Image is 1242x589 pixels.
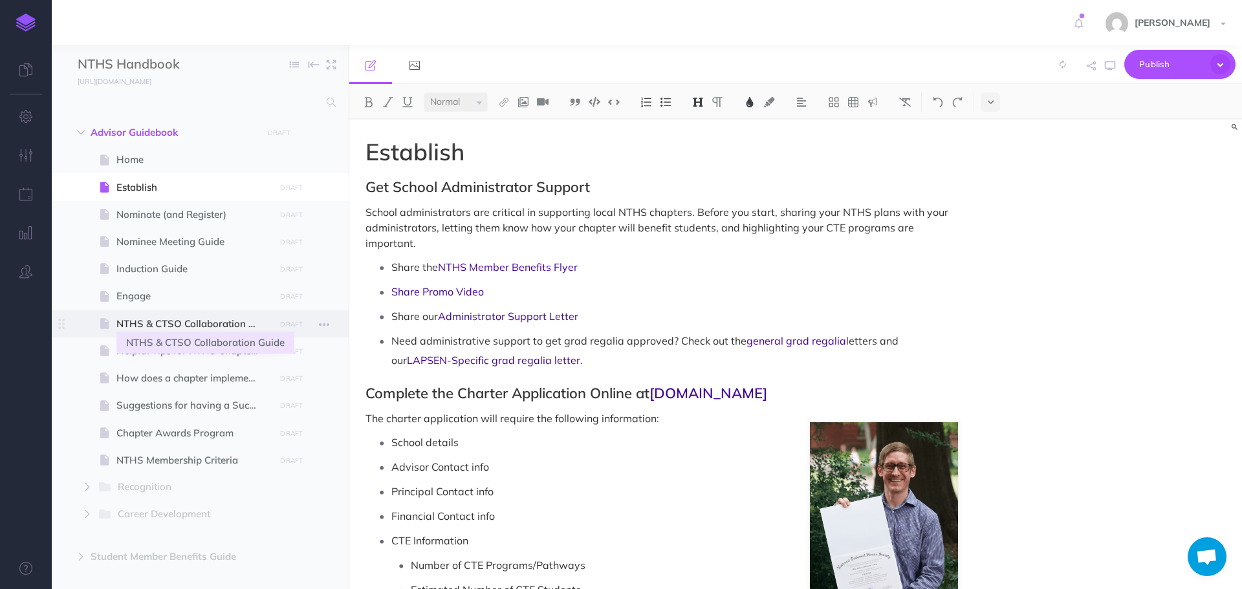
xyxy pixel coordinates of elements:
[263,125,295,140] button: DRAFT
[116,180,271,195] span: Establish
[569,97,581,107] img: Blockquote button
[438,261,578,273] a: NTHS Member Benefits Flyer
[116,425,271,441] span: Chapter Awards Program
[276,453,308,468] button: DRAFT
[391,285,484,298] a: Share Promo Video
[660,97,671,107] img: Unordered list button
[382,97,394,107] img: Italic button
[276,289,308,304] button: DRAFT
[402,97,413,107] img: Underline button
[116,343,271,359] span: Helpful Tips for NTHS Chapter Officers
[116,261,271,277] span: Induction Guide
[744,97,756,107] img: Text color button
[712,97,723,107] img: Paragraph button
[78,91,319,114] input: Search
[118,506,252,523] span: Career Development
[365,384,649,402] span: Complete the Charter Application Online at
[438,310,578,323] a: Administrator Support Letter
[280,374,303,383] small: DRAFT
[280,320,303,328] small: DRAFT
[932,97,944,107] img: Undo
[280,402,303,410] small: DRAFT
[391,436,459,449] span: School details
[589,97,600,107] img: Code block button
[363,97,375,107] img: Bold button
[280,211,303,219] small: DRAFT
[276,180,308,195] button: DRAFT
[1139,54,1204,74] span: Publish
[391,261,438,273] span: Share the
[796,97,807,107] img: Alignment dropdown menu button
[608,97,620,107] img: Inline code button
[365,137,464,166] span: Establish
[640,97,652,107] img: Ordered list button
[276,371,308,386] button: DRAFT
[52,74,164,87] a: [URL][DOMAIN_NAME]
[280,184,303,192] small: DRAFT
[116,207,271,222] span: Nominate (and Register)
[365,178,590,196] span: Get School Administrator Support
[116,316,271,332] span: NTHS & CTSO Collaboration Guide
[1128,17,1217,28] span: [PERSON_NAME]
[276,262,308,277] button: DRAFT
[1106,12,1128,35] img: e15ca27c081d2886606c458bc858b488.jpg
[692,97,704,107] img: Headings dropdown button
[517,97,529,107] img: Add image button
[746,334,846,347] a: general grad regalia
[498,97,510,107] img: Link button
[91,125,255,140] span: Advisor Guidebook
[16,14,36,32] img: logo-mark.svg
[391,460,489,473] span: Advisor Contact info
[78,77,151,86] small: [URL][DOMAIN_NAME]
[116,234,271,250] span: Nominee Meeting Guide
[407,354,580,367] a: LAPSEN-Specific grad regalia letter
[118,479,252,496] span: Recognition
[952,97,963,107] img: Redo
[537,97,549,107] img: Add video button
[116,288,271,304] span: Engage
[78,55,230,74] input: Documentation Name
[391,509,495,522] span: Financial Contact info
[1124,50,1236,79] button: Publish
[276,235,308,250] button: DRAFT
[391,334,746,347] span: Need administrative support to get grad regalia approved? Check out the
[280,265,303,273] small: DRAFT
[276,426,308,441] button: DRAFT
[391,310,438,323] span: Share our
[91,549,255,564] span: Student Member Benefits Guide
[280,347,303,356] small: DRAFT
[276,398,308,413] button: DRAFT
[391,485,494,498] span: Principal Contact info
[580,354,583,367] span: .
[763,97,775,107] img: Text background color button
[116,453,271,468] span: NTHS Membership Criteria
[365,412,659,425] span: The charter application will require the following information:
[276,317,308,332] button: DRAFT
[280,456,303,465] small: DRAFT
[280,238,303,246] small: DRAFT
[391,534,468,547] span: CTE Information
[276,208,308,222] button: DRAFT
[1188,537,1226,576] a: Open chat
[867,97,878,107] img: Callout dropdown menu button
[649,384,767,402] a: [DOMAIN_NAME]
[116,152,271,167] span: Home
[411,559,585,572] span: Number of CTE Programs/Pathways
[116,398,271,413] span: Suggestions for having a Successful Chapter
[280,292,303,301] small: DRAFT
[116,370,271,386] span: How does a chapter implement the Core Four Objectives?
[365,206,951,250] span: School administrators are critical in supporting local NTHS chapters. Before you start, sharing y...
[847,97,859,107] img: Create table button
[280,429,303,438] small: DRAFT
[268,129,290,137] small: DRAFT
[899,97,911,107] img: Clear styles button
[276,344,308,359] button: DRAFT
